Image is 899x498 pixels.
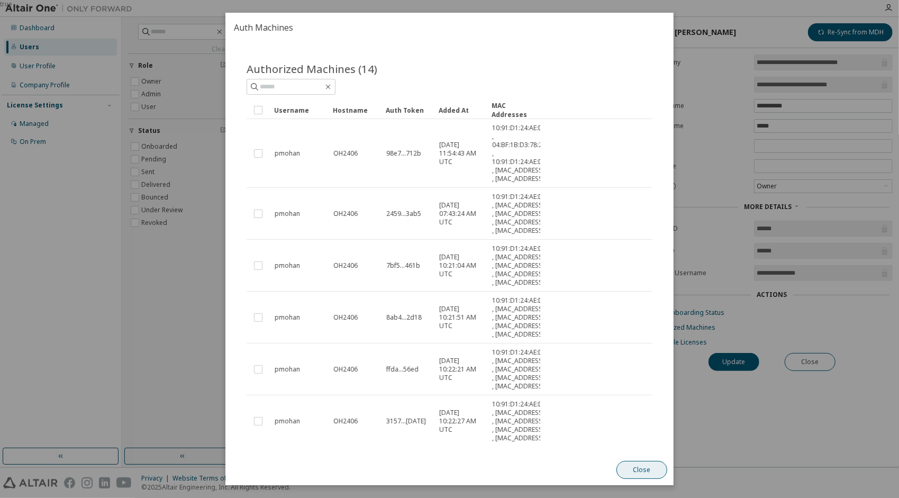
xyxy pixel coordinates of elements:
[275,365,300,374] span: pmohan
[275,210,300,218] span: pmohan
[492,245,547,287] span: 10:91:D1:24:AE:DB , [MAC_ADDRESS] , [MAC_ADDRESS] , [MAC_ADDRESS] , [MAC_ADDRESS]
[439,201,483,227] span: [DATE] 07:43:24 AM UTC
[333,149,358,158] span: OH2406
[333,365,358,374] span: OH2406
[439,357,483,382] span: [DATE] 10:22:21 AM UTC
[439,253,483,278] span: [DATE] 10:21:04 AM UTC
[439,102,483,119] div: Added At
[333,210,358,218] span: OH2406
[225,13,674,42] h2: Auth Machines
[386,210,421,218] span: 2459...3ab5
[616,461,667,479] button: Close
[275,313,300,322] span: pmohan
[492,400,547,442] span: 10:91:D1:24:AE:DB , [MAC_ADDRESS] , [MAC_ADDRESS] , [MAC_ADDRESS] , [MAC_ADDRESS]
[386,417,426,425] span: 3157...[DATE]
[386,261,420,270] span: 7bf5...461b
[275,417,300,425] span: pmohan
[247,61,377,76] span: Authorized Machines (14)
[275,149,300,158] span: pmohan
[492,101,536,119] div: MAC Addresses
[386,313,422,322] span: 8ab4...2d18
[386,102,430,119] div: Auth Token
[439,141,483,166] span: [DATE] 11:54:43 AM UTC
[275,261,300,270] span: pmohan
[492,193,547,235] span: 10:91:D1:24:AE:DB , [MAC_ADDRESS] , [MAC_ADDRESS] , [MAC_ADDRESS] , [MAC_ADDRESS]
[439,305,483,330] span: [DATE] 10:21:51 AM UTC
[492,296,547,339] span: 10:91:D1:24:AE:DB , [MAC_ADDRESS] , [MAC_ADDRESS] , [MAC_ADDRESS] , [MAC_ADDRESS]
[333,261,358,270] span: OH2406
[492,348,547,391] span: 10:91:D1:24:AE:DB , [MAC_ADDRESS] , [MAC_ADDRESS] , [MAC_ADDRESS] , [MAC_ADDRESS]
[386,365,419,374] span: ffda...56ed
[333,417,358,425] span: OH2406
[333,313,358,322] span: OH2406
[492,124,547,183] span: 10:91:D1:24:AE:DB , 04:BF:1B:D3:78:29 , 10:91:D1:24:AE:D7 , [MAC_ADDRESS] , [MAC_ADDRESS]
[439,409,483,434] span: [DATE] 10:22:27 AM UTC
[333,102,377,119] div: Hostname
[386,149,421,158] span: 98e7...712b
[274,102,324,119] div: Username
